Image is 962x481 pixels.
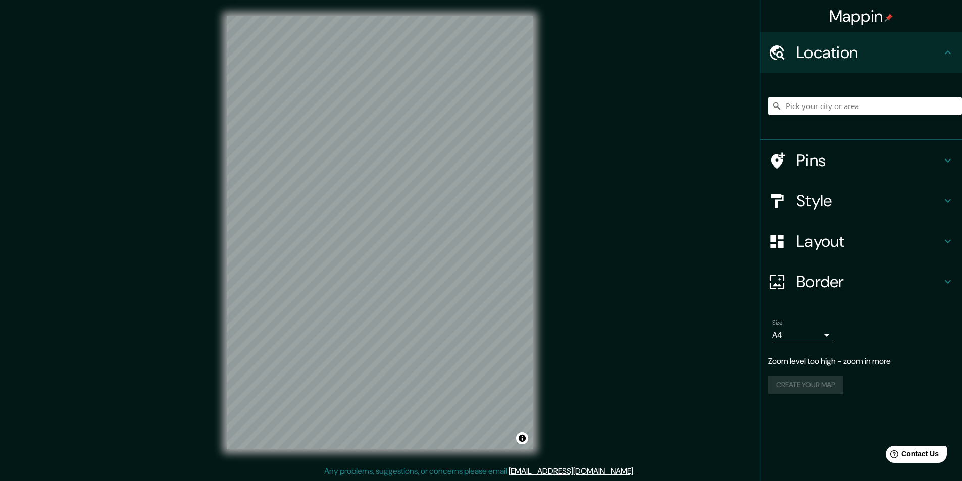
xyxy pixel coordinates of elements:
h4: Mappin [829,6,893,26]
div: Border [760,261,962,302]
canvas: Map [227,16,533,449]
p: Zoom level too high - zoom in more [768,355,954,367]
div: Layout [760,221,962,261]
input: Pick your city or area [768,97,962,115]
div: Pins [760,140,962,181]
img: pin-icon.png [885,14,893,22]
a: [EMAIL_ADDRESS][DOMAIN_NAME] [509,466,633,476]
div: . [636,465,638,477]
h4: Layout [796,231,942,251]
h4: Border [796,272,942,292]
h4: Style [796,191,942,211]
div: A4 [772,327,833,343]
div: . [635,465,636,477]
iframe: Help widget launcher [872,442,951,470]
h4: Location [796,42,942,63]
button: Toggle attribution [516,432,528,444]
p: Any problems, suggestions, or concerns please email . [324,465,635,477]
div: Style [760,181,962,221]
h4: Pins [796,150,942,171]
div: Location [760,32,962,73]
label: Size [772,318,783,327]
